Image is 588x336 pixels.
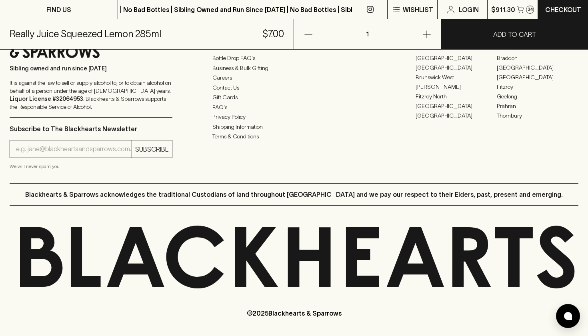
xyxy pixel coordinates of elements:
[10,79,172,111] p: It is against the law to sell or supply alcohol to, or to obtain alcohol on behalf of a person un...
[497,82,578,92] a: Fitzroy
[212,112,375,122] a: Privacy Policy
[416,92,497,101] a: Fitzroy North
[416,82,497,92] a: [PERSON_NAME]
[459,5,479,14] p: Login
[416,63,497,72] a: [GEOGRAPHIC_DATA]
[416,53,497,63] a: [GEOGRAPHIC_DATA]
[497,101,578,111] a: Prahran
[491,5,515,14] p: $911.30
[10,28,161,40] h5: Really Juice Squeezed Lemon 285ml
[10,162,172,170] p: We will never spam you
[212,132,375,141] a: Terms & Conditions
[135,144,169,154] p: SUBSCRIBE
[10,124,172,134] p: Subscribe to The Blackhearts Newsletter
[497,72,578,82] a: [GEOGRAPHIC_DATA]
[212,73,375,82] a: Careers
[403,5,433,14] p: Wishlist
[497,111,578,120] a: Thornbury
[212,102,375,112] a: FAQ's
[10,96,83,102] strong: Liquor License #32064953
[416,101,497,111] a: [GEOGRAPHIC_DATA]
[545,5,581,14] p: Checkout
[564,312,572,320] img: bubble-icon
[358,19,377,49] p: 1
[46,5,71,14] p: FIND US
[416,111,497,120] a: [GEOGRAPHIC_DATA]
[416,72,497,82] a: Brunswick West
[262,28,284,40] h5: $7.00
[212,122,375,132] a: Shipping Information
[16,143,132,156] input: e.g. jane@blackheartsandsparrows.com.au
[212,63,375,73] a: Business & Bulk Gifting
[132,140,172,158] button: SUBSCRIBE
[493,30,536,39] p: ADD TO CART
[497,63,578,72] a: [GEOGRAPHIC_DATA]
[10,64,172,72] p: Sibling owned and run since [DATE]
[528,7,533,12] p: 34
[212,53,375,63] a: Bottle Drop FAQ's
[25,190,563,199] p: Blackhearts & Sparrows acknowledges the traditional Custodians of land throughout [GEOGRAPHIC_DAT...
[497,92,578,101] a: Geelong
[212,92,375,102] a: Gift Cards
[212,83,375,92] a: Contact Us
[497,53,578,63] a: Braddon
